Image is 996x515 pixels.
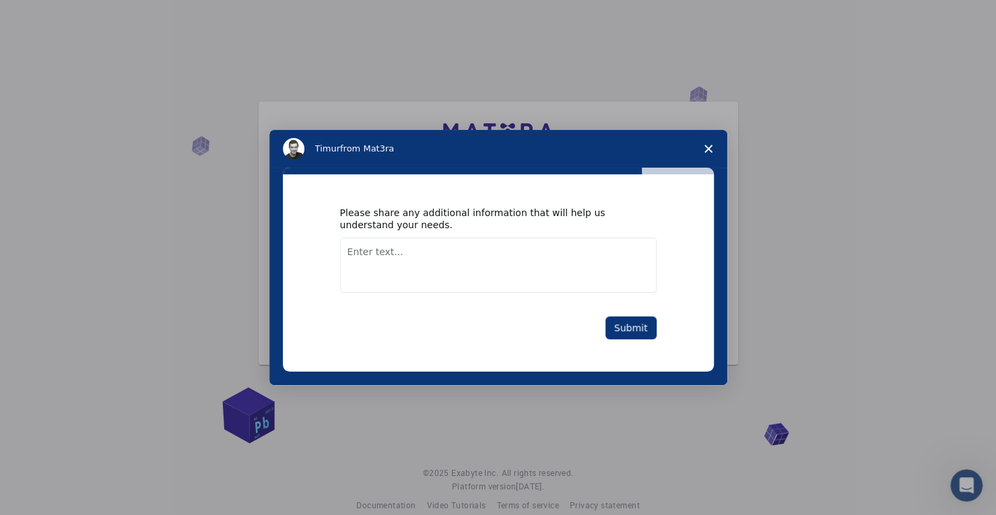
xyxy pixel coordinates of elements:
span: Timur [315,143,340,153]
span: Support [27,9,75,22]
div: Please share any additional information that will help us understand your needs. [340,207,636,231]
span: from Mat3ra [340,143,394,153]
button: Submit [605,316,657,339]
textarea: Enter text... [340,238,657,293]
span: Close survey [690,130,727,168]
img: Profile image for Timur [283,138,304,160]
